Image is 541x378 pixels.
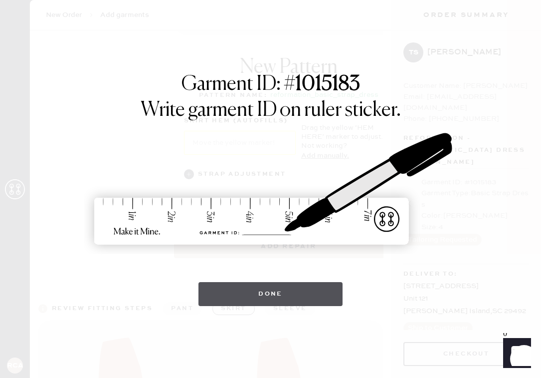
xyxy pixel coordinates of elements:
[198,282,343,306] button: Done
[295,74,360,94] strong: 1015183
[84,107,458,272] img: ruler-sticker-sharpie.svg
[141,98,401,122] h1: Write garment ID on ruler sticker.
[181,72,360,98] h1: Garment ID: #
[494,333,537,376] iframe: Front Chat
